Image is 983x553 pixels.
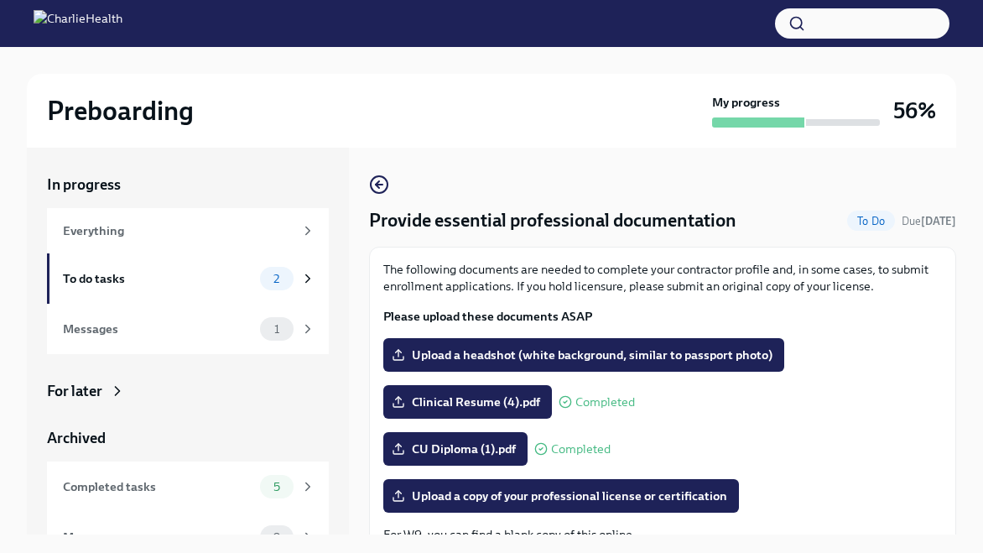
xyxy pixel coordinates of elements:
a: For later [47,381,329,401]
div: To do tasks [63,269,253,288]
span: CU Diploma (1).pdf [395,441,516,457]
a: Everything [47,208,329,253]
div: For later [47,381,102,401]
a: In progress [47,175,329,195]
label: CU Diploma (1).pdf [383,432,528,466]
div: Messages [63,528,253,546]
p: For W9, you can find a blank copy of this online. [383,526,942,543]
span: Due [902,215,956,227]
h2: Preboarding [47,94,194,128]
span: Upload a headshot (white background, similar to passport photo) [395,347,772,363]
span: 1 [264,323,289,336]
span: September 16th, 2025 09:00 [902,213,956,229]
p: The following documents are needed to complete your contractor profile and, in some cases, to sub... [383,261,942,295]
span: 0 [263,531,291,544]
span: Upload a copy of your professional license or certification [395,488,727,504]
span: Completed [551,443,611,456]
span: Completed [575,396,635,409]
strong: [DATE] [921,215,956,227]
h3: 56% [893,96,936,126]
div: Messages [63,320,253,338]
h4: Provide essential professional documentation [369,208,736,233]
a: Messages1 [47,304,329,354]
label: Upload a copy of your professional license or certification [383,479,739,513]
span: 2 [263,273,289,285]
label: Upload a headshot (white background, similar to passport photo) [383,338,784,372]
span: 5 [263,481,290,493]
a: Completed tasks5 [47,462,329,512]
a: Archived [47,428,329,448]
label: Clinical Resume (4).pdf [383,385,552,419]
div: Completed tasks [63,477,253,496]
strong: Please upload these documents ASAP [383,309,592,324]
img: CharlieHealth [34,10,122,37]
a: To do tasks2 [47,253,329,304]
span: To Do [847,215,895,227]
strong: My progress [712,94,780,111]
span: Clinical Resume (4).pdf [395,394,540,410]
div: Everything [63,222,294,240]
